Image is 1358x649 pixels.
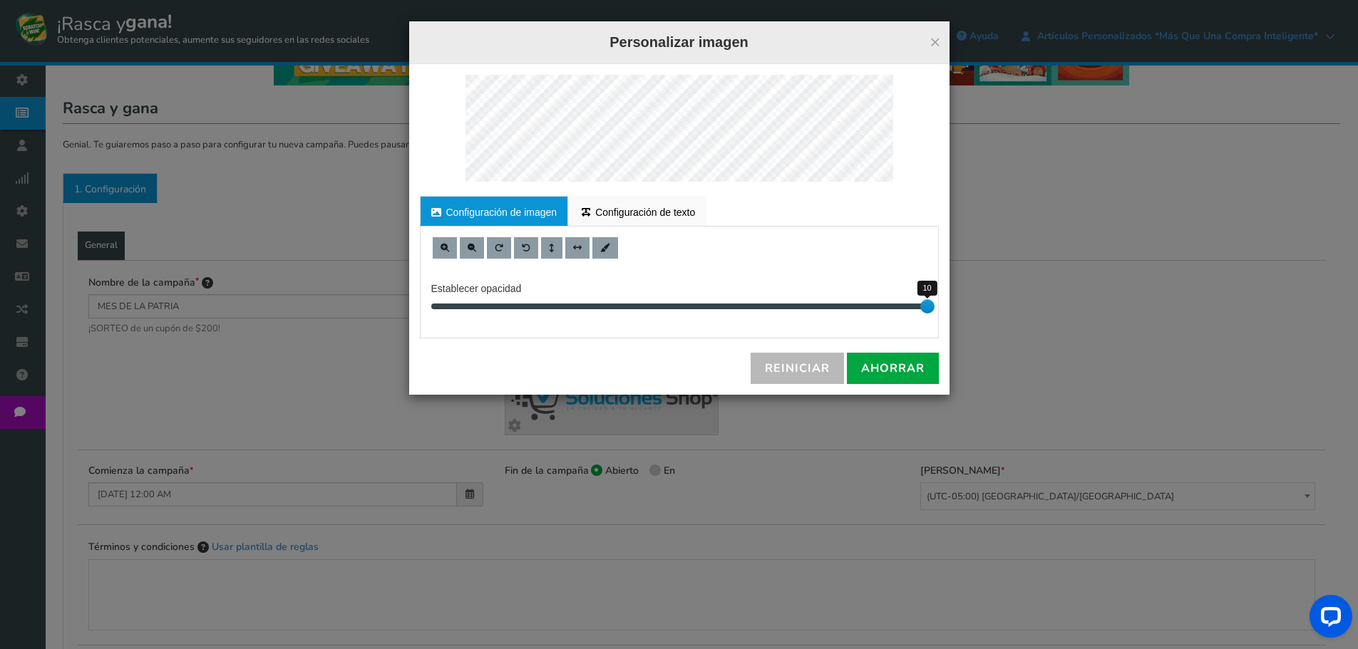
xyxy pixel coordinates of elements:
[930,33,940,51] button: ×
[930,31,940,53] font: ×
[595,207,695,218] font: Configuración de texto
[751,353,844,384] a: Reiniciar
[847,353,939,384] a: Ahorrar
[433,237,457,259] button: Dar un golpe de zoom
[431,283,522,294] font: Establecer opacidad
[592,237,618,259] a: Cambiar el color de fondo
[922,284,931,292] font: 10
[609,34,749,50] font: Personalizar imagen
[460,237,484,259] button: Alejar
[541,237,562,259] button: Voltear verticalmente
[565,237,590,259] button: Voltear horizontalmente
[1298,589,1358,649] iframe: Widget de chat LiveChat
[487,237,511,259] button: Girar 90 grados
[446,207,557,218] font: Configuración de imagen
[514,237,538,259] button: Girar -90 grados
[765,360,830,376] font: Reiniciar
[861,360,925,376] font: Ahorrar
